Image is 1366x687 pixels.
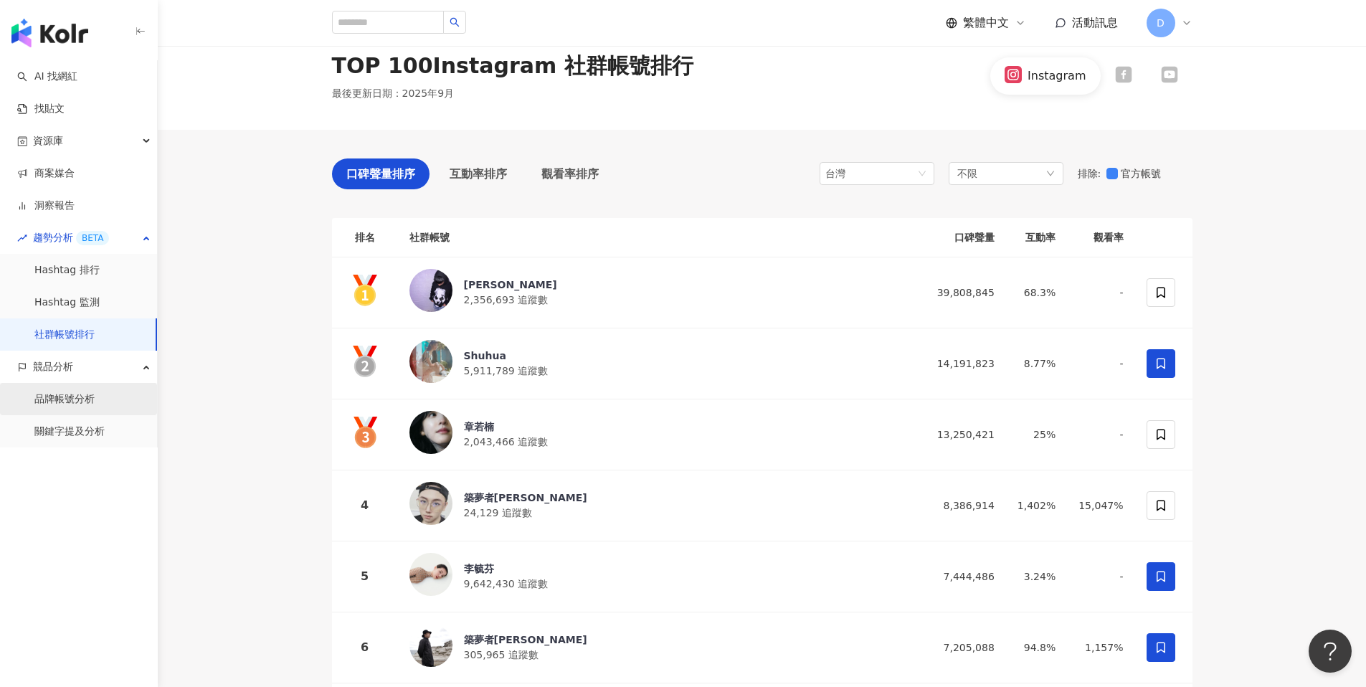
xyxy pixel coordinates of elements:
span: 口碑聲量排序 [346,165,415,183]
div: 8.77% [1018,356,1056,371]
a: KOL Avatar[PERSON_NAME]2,356,693 追蹤數 [409,269,909,316]
span: 24,129 追蹤數 [464,507,532,518]
img: KOL Avatar [409,340,452,383]
th: 社群帳號 [398,218,920,257]
div: 39,808,845 [931,285,995,300]
span: 競品分析 [33,351,73,383]
div: BETA [76,231,109,245]
div: Shuhua [464,349,549,363]
div: 1,402% [1018,498,1056,513]
a: KOL AvatarShuhua5,911,789 追蹤數 [409,340,909,387]
div: 築夢者[PERSON_NAME] [464,491,587,505]
span: D [1157,15,1165,31]
img: KOL Avatar [409,482,452,525]
span: 趨勢分析 [33,222,109,254]
div: 李毓芬 [464,562,549,576]
td: - [1067,541,1134,612]
a: searchAI 找網紅 [17,70,77,84]
span: 互動率排序 [450,165,507,183]
div: Instagram [1028,68,1086,84]
div: 7,205,088 [931,640,995,655]
div: 94.8% [1018,640,1056,655]
div: 8,386,914 [931,498,995,513]
a: KOL Avatar築夢者[PERSON_NAME]305,965 追蹤數 [409,624,909,671]
td: - [1067,399,1134,470]
div: 4 [343,496,386,514]
td: - [1067,328,1134,399]
span: 觀看率排序 [541,165,599,183]
div: 25% [1018,427,1056,442]
span: 5,911,789 追蹤數 [464,365,549,376]
img: KOL Avatar [409,624,452,667]
a: KOL Avatar章若楠2,043,466 追蹤數 [409,411,909,458]
span: 305,965 追蹤數 [464,649,539,660]
a: 關鍵字提及分析 [34,425,105,439]
a: Hashtag 監測 [34,295,100,310]
span: 2,356,693 追蹤數 [464,294,549,305]
div: 章若楠 [464,420,549,434]
span: 資源庫 [33,125,63,157]
a: 商案媒合 [17,166,75,181]
span: 2,043,466 追蹤數 [464,436,549,447]
span: down [1046,169,1055,178]
th: 互動率 [1006,218,1067,257]
div: 68.3% [1018,285,1056,300]
span: 不限 [957,166,977,181]
th: 口碑聲量 [920,218,1006,257]
a: 洞察報告 [17,199,75,213]
a: 品牌帳號分析 [34,392,95,407]
div: 6 [343,638,386,656]
div: 14,191,823 [931,356,995,371]
div: 築夢者[PERSON_NAME] [464,632,587,647]
div: 7,444,486 [931,569,995,584]
div: [PERSON_NAME] [464,278,557,292]
span: 活動訊息 [1072,16,1118,29]
span: rise [17,233,27,243]
a: KOL Avatar築夢者[PERSON_NAME]24,129 追蹤數 [409,482,909,529]
img: KOL Avatar [409,411,452,454]
span: 9,642,430 追蹤數 [464,578,549,589]
th: 觀看率 [1067,218,1134,257]
div: TOP 100 Instagram 社群帳號排行 [332,51,693,81]
div: 3.24% [1018,569,1056,584]
span: 繁體中文 [963,15,1009,31]
td: - [1067,257,1134,328]
p: 最後更新日期 ： 2025年9月 [332,87,455,101]
div: 1,157% [1078,640,1123,655]
a: 社群帳號排行 [34,328,95,342]
img: KOL Avatar [409,553,452,596]
span: search [450,17,460,27]
img: KOL Avatar [409,269,452,312]
span: 排除 : [1078,168,1101,179]
div: 13,250,421 [931,427,995,442]
img: logo [11,19,88,47]
a: KOL Avatar李毓芬9,642,430 追蹤數 [409,553,909,600]
a: Hashtag 排行 [34,263,100,278]
div: 15,047% [1078,498,1123,513]
a: 找貼文 [17,102,65,116]
iframe: Help Scout Beacon - Open [1309,630,1352,673]
th: 排名 [332,218,398,257]
div: 台灣 [825,163,872,184]
div: 5 [343,567,386,585]
span: 官方帳號 [1118,166,1167,181]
